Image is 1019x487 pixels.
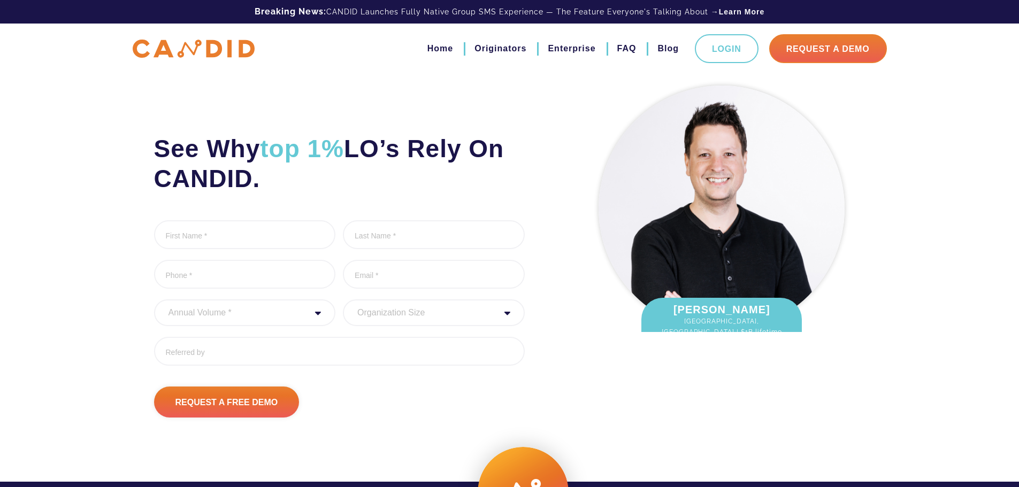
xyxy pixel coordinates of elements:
a: Home [427,40,453,58]
a: Blog [657,40,679,58]
h2: See Why LO’s Rely On CANDID. [154,134,525,194]
input: First Name * [154,220,336,249]
input: Request A Free Demo [154,386,300,418]
input: Referred by [154,337,525,366]
a: Request A Demo [769,34,887,63]
div: [PERSON_NAME] [641,298,802,353]
img: CANDID APP [133,40,255,58]
input: Email * [343,260,525,289]
input: Phone * [154,260,336,289]
span: top 1% [260,135,344,163]
a: FAQ [617,40,637,58]
a: Login [695,34,758,63]
a: Learn More [719,6,764,17]
a: Enterprise [548,40,595,58]
span: [GEOGRAPHIC_DATA], [GEOGRAPHIC_DATA] | $1B lifetime fundings. [652,316,791,348]
a: Originators [474,40,526,58]
input: Last Name * [343,220,525,249]
b: Breaking News: [255,6,326,17]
